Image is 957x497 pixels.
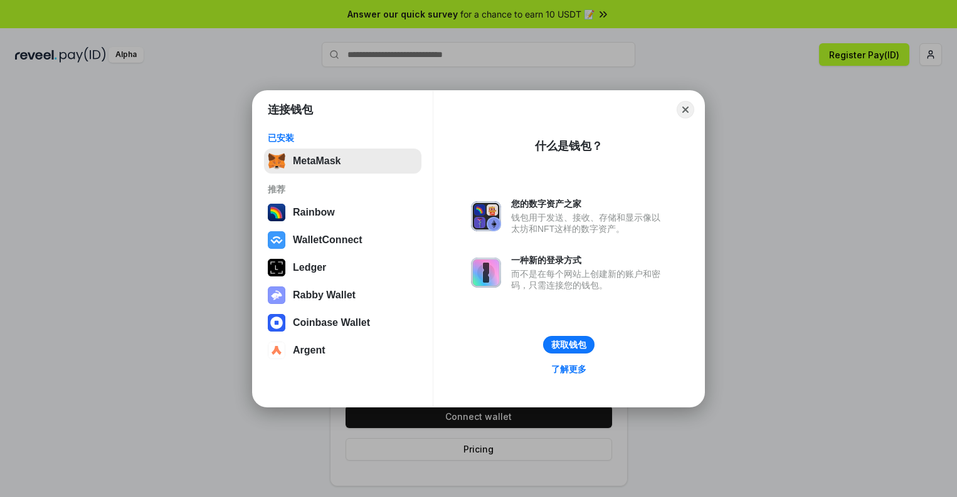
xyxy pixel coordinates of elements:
button: Argent [264,338,421,363]
div: Coinbase Wallet [293,317,370,328]
button: Coinbase Wallet [264,310,421,335]
div: Rainbow [293,207,335,218]
img: svg+xml,%3Csvg%20width%3D%2228%22%20height%3D%2228%22%20viewBox%3D%220%200%2028%2028%22%20fill%3D... [268,342,285,359]
a: 了解更多 [544,361,594,377]
div: 了解更多 [551,364,586,375]
img: svg+xml,%3Csvg%20xmlns%3D%22http%3A%2F%2Fwww.w3.org%2F2000%2Fsvg%22%20fill%3D%22none%22%20viewBox... [471,258,501,288]
div: WalletConnect [293,234,362,246]
div: 已安装 [268,132,418,144]
div: Argent [293,345,325,356]
div: Ledger [293,262,326,273]
button: 获取钱包 [543,336,595,353]
img: svg+xml,%3Csvg%20width%3D%22120%22%20height%3D%22120%22%20viewBox%3D%220%200%20120%20120%22%20fil... [268,204,285,221]
div: 您的数字资产之家 [511,198,667,209]
div: 获取钱包 [551,339,586,350]
img: svg+xml,%3Csvg%20xmlns%3D%22http%3A%2F%2Fwww.w3.org%2F2000%2Fsvg%22%20fill%3D%22none%22%20viewBox... [268,286,285,304]
div: 而不是在每个网站上创建新的账户和密码，只需连接您的钱包。 [511,268,667,291]
img: svg+xml,%3Csvg%20width%3D%2228%22%20height%3D%2228%22%20viewBox%3D%220%200%2028%2028%22%20fill%3D... [268,231,285,249]
img: svg+xml,%3Csvg%20width%3D%2228%22%20height%3D%2228%22%20viewBox%3D%220%200%2028%2028%22%20fill%3D... [268,314,285,332]
div: 什么是钱包？ [535,139,603,154]
div: 钱包用于发送、接收、存储和显示像以太坊和NFT这样的数字资产。 [511,212,667,234]
h1: 连接钱包 [268,102,313,117]
img: svg+xml,%3Csvg%20xmlns%3D%22http%3A%2F%2Fwww.w3.org%2F2000%2Fsvg%22%20width%3D%2228%22%20height%3... [268,259,285,276]
div: Rabby Wallet [293,290,356,301]
button: Close [677,101,694,118]
button: Rabby Wallet [264,283,421,308]
div: 一种新的登录方式 [511,254,667,266]
div: 推荐 [268,184,418,195]
div: MetaMask [293,155,341,167]
button: MetaMask [264,149,421,174]
img: svg+xml,%3Csvg%20fill%3D%22none%22%20height%3D%2233%22%20viewBox%3D%220%200%2035%2033%22%20width%... [268,152,285,170]
button: WalletConnect [264,228,421,253]
button: Rainbow [264,200,421,225]
button: Ledger [264,255,421,280]
img: svg+xml,%3Csvg%20xmlns%3D%22http%3A%2F%2Fwww.w3.org%2F2000%2Fsvg%22%20fill%3D%22none%22%20viewBox... [471,201,501,231]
